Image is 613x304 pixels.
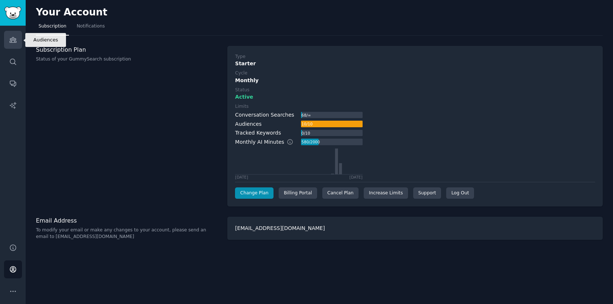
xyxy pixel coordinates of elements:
[227,217,603,240] div: [EMAIL_ADDRESS][DOMAIN_NAME]
[235,54,245,60] div: Type
[235,187,274,199] a: Change Plan
[36,7,107,18] h2: Your Account
[36,227,220,240] p: To modify your email or make any changes to your account, please send an email to [EMAIL_ADDRESS]...
[301,139,321,145] div: 580 / 2000
[413,187,441,199] a: Support
[36,217,220,224] h3: Email Address
[301,112,312,118] div: 68 / ∞
[235,111,294,119] div: Conversation Searches
[349,175,363,180] div: [DATE]
[235,93,253,101] span: Active
[301,121,313,127] div: 10 / 10
[301,130,311,136] div: 0 / 10
[235,103,249,110] div: Limits
[235,175,248,180] div: [DATE]
[77,23,105,30] span: Notifications
[235,129,281,137] div: Tracked Keywords
[235,77,595,84] div: Monthly
[36,56,220,63] p: Status of your GummySearch subscription
[235,60,595,67] div: Starter
[4,7,21,19] img: GummySearch logo
[279,187,317,199] div: Billing Portal
[235,138,301,146] div: Monthly AI Minutes
[364,187,408,199] a: Increase Limits
[446,187,474,199] div: Log Out
[36,21,69,36] a: Subscription
[235,87,249,94] div: Status
[38,23,66,30] span: Subscription
[235,70,247,77] div: Cycle
[74,21,107,36] a: Notifications
[235,120,261,128] div: Audiences
[36,46,220,54] h3: Subscription Plan
[322,187,359,199] div: Cancel Plan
